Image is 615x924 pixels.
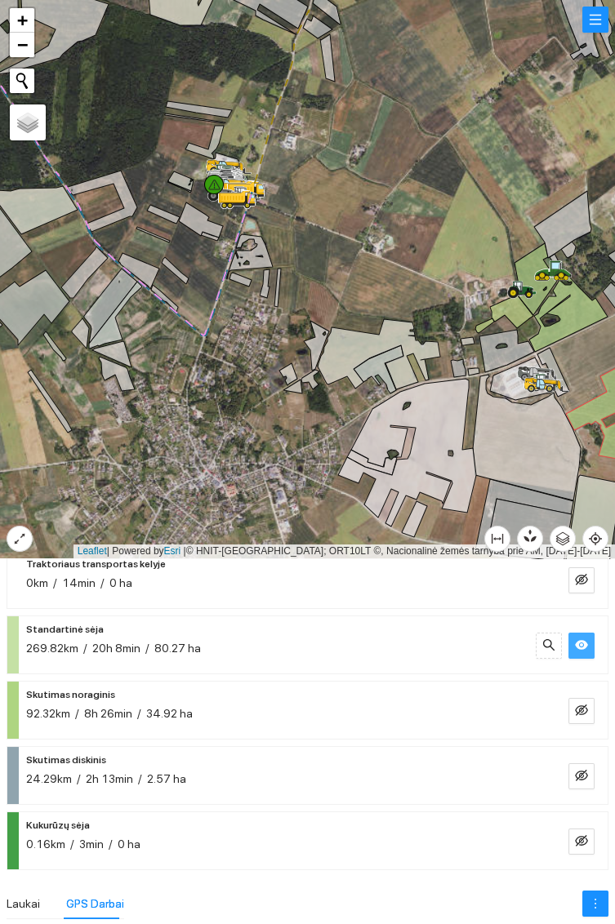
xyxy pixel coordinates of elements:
[74,544,615,558] div: | Powered by © HNIT-[GEOGRAPHIC_DATA]; ORT10LT ©, Nacionalinė žemės tarnyba prie AM, [DATE]-[DATE]
[77,772,81,785] span: /
[485,532,510,545] span: column-width
[70,837,74,851] span: /
[10,69,34,93] button: Initiate a new search
[568,763,595,789] button: eye-invisible
[582,891,608,917] button: more
[78,545,107,557] a: Leaflet
[575,704,588,719] span: eye-invisible
[10,104,46,140] a: Layers
[7,895,40,913] div: Laukai
[575,834,588,850] span: eye-invisible
[583,897,608,910] span: more
[138,772,142,785] span: /
[109,576,132,589] span: 0 ha
[575,769,588,784] span: eye-invisible
[137,707,141,720] span: /
[118,837,140,851] span: 0 ha
[83,642,87,655] span: /
[26,750,106,770] span: Skutimas diskinis
[86,772,133,785] span: 2h 13min
[542,638,555,654] span: search
[582,7,608,33] button: menu
[75,707,79,720] span: /
[568,567,595,593] button: eye-invisible
[568,698,595,724] button: eye-invisible
[10,8,34,33] a: Zoom in
[26,772,72,785] span: 24.29km
[164,545,181,557] a: Esri
[109,837,113,851] span: /
[26,837,65,851] span: 0.16km
[146,707,193,720] span: 34.92 ha
[575,638,588,654] span: eye
[26,554,166,574] span: Traktoriaus transportas kelyje
[26,620,104,639] span: Standartinė sėja
[26,707,70,720] span: 92.32km
[92,642,140,655] span: 20h 8min
[100,576,105,589] span: /
[26,576,48,589] span: 0km
[484,526,510,552] button: column-width
[10,33,34,57] a: Zoom out
[7,526,33,552] button: expand-alt
[17,10,28,30] span: +
[17,34,28,55] span: −
[575,573,588,589] span: eye-invisible
[184,545,186,557] span: |
[79,837,104,851] span: 3min
[53,576,57,589] span: /
[26,685,115,704] span: Skutimas noraginis
[568,828,595,855] button: eye-invisible
[536,633,562,659] button: search
[583,532,608,545] span: aim
[147,772,186,785] span: 2.57 ha
[145,642,149,655] span: /
[7,532,32,545] span: expand-alt
[84,707,132,720] span: 8h 26min
[66,895,124,913] div: GPS Darbai
[568,633,595,659] button: eye
[154,642,201,655] span: 80.27 ha
[62,576,96,589] span: 14min
[26,815,90,835] span: Kukurūzų sėja
[582,526,608,552] button: aim
[26,642,78,655] span: 269.82km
